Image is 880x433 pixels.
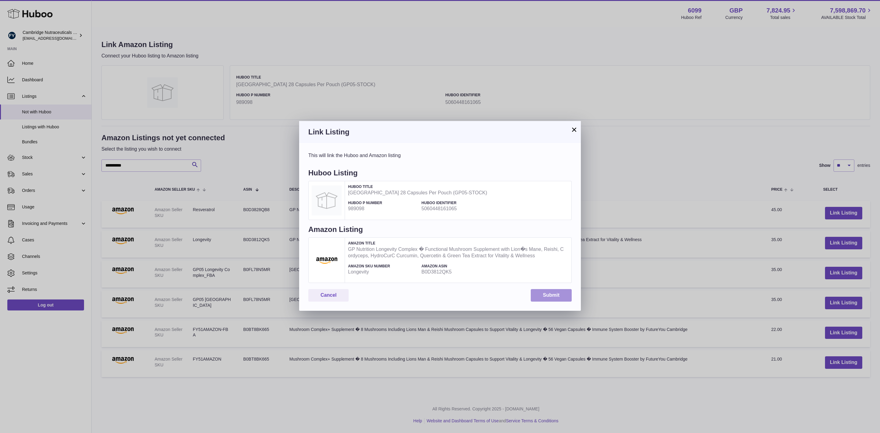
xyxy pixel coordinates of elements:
h4: Amazon Title [348,241,565,246]
h4: Amazon Listing [308,225,572,237]
h4: Huboo P number [348,200,418,205]
button: × [570,126,578,133]
strong: Longevity [348,269,418,275]
strong: 989098 [348,205,418,212]
h4: Huboo Listing [308,168,572,181]
h4: Huboo Title [348,184,565,189]
h3: Link Listing [308,127,572,137]
strong: B0D3812QK5 [421,269,492,275]
button: Submit [531,289,572,302]
strong: 5060448161065 [421,205,492,212]
strong: [GEOGRAPHIC_DATA] 28 Capsules Per Pouch (GP05-STOCK) [348,189,565,196]
h4: Amazon ASIN [421,264,492,269]
h4: Amazon SKU Number [348,264,418,269]
img: Longevity Complex 28 Capsules Per Pouch (GP05-STOCK) [312,185,342,215]
img: GP Nutrition Longevity Complex � Functional Mushroom Supplement with Lion�s Mane, Reishi, Cordyce... [312,257,342,264]
button: Cancel [308,289,349,302]
div: This will link the Huboo and Amazon listing [308,152,572,159]
h4: Huboo Identifier [421,200,492,205]
strong: GP Nutrition Longevity Complex � Functional Mushroom Supplement with Lion�s Mane, Reishi, Cordyce... [348,246,565,259]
